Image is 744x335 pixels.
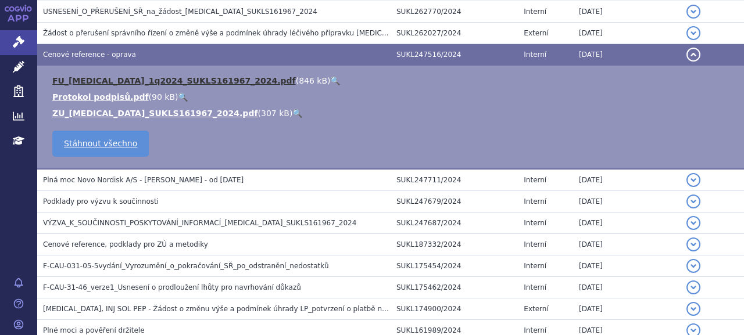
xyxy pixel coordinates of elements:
td: SUKL262027/2024 [391,23,518,44]
span: Interní [524,51,546,59]
td: SUKL174900/2024 [391,298,518,320]
span: Interní [524,197,546,206]
span: Plná moc Novo Nordisk A/S - Robert Sýkora - od 26.7.2024 [43,176,244,184]
button: detail [686,5,700,19]
span: Externí [524,305,548,313]
a: Protokol podpisů.pdf [52,92,149,102]
button: detail [686,216,700,230]
td: SUKL247687/2024 [391,212,518,234]
span: Interní [524,219,546,227]
span: Interní [524,240,546,248]
td: SUKL247516/2024 [391,44,518,66]
td: SUKL247711/2024 [391,169,518,191]
td: [DATE] [573,277,681,298]
td: [DATE] [573,44,681,66]
span: Plné moci a pověření držitele [43,326,145,334]
button: detail [686,173,700,187]
li: ( ) [52,107,732,119]
button: detail [686,302,700,316]
span: Podklady pro výzvu k součinnosti [43,197,159,206]
a: ZU_[MEDICAL_DATA]_SUKLS161967_2024.pdf [52,109,258,118]
button: detail [686,259,700,273]
td: SUKL247679/2024 [391,191,518,212]
a: 🔍 [292,109,302,118]
span: Externí [524,29,548,37]
button: detail [686,280,700,294]
span: Žádost o přerušení správního řízení o změně výše a podmínek úhrady léčivého přípravku OZEMPIC SUK... [43,29,486,37]
td: SUKL187332/2024 [391,234,518,255]
a: FU_[MEDICAL_DATA]_1q2024_SUKLS161967_2024.pdf [52,76,296,85]
button: detail [686,48,700,62]
span: Interní [524,176,546,184]
span: Cenové reference, podklady pro ZÚ a metodiky [43,240,208,248]
td: SUKL175454/2024 [391,255,518,277]
span: 90 kB [152,92,175,102]
td: [DATE] [573,1,681,23]
span: 846 kB [299,76,327,85]
span: F-CAU-31-46_verze1_Usnesení o prodloužení lhůty pro navrhování důkazů [43,283,301,291]
button: detail [686,194,700,208]
a: Stáhnout všechno [52,131,149,157]
span: Interní [524,262,546,270]
span: Interní [524,283,546,291]
td: SUKL175462/2024 [391,277,518,298]
span: F-CAU-031-05-5vydání_Vyrozumění_o_pokračování_SŘ_po_odstranění_nedostatků [43,262,329,270]
span: 307 kB [261,109,289,118]
a: 🔍 [330,76,340,85]
td: [DATE] [573,212,681,234]
button: detail [686,26,700,40]
span: VÝZVA_K_SOUČINNOSTI_POSKYTOVÁNÍ_INFORMACÍ_OZEMPIC_SUKLS161967_2024 [43,219,356,227]
span: Cenové reference - oprava [43,51,136,59]
a: 🔍 [178,92,188,102]
td: [DATE] [573,255,681,277]
span: USNESENÍ_O_PŘERUŠENÍ_SŘ_na_žádost_OZEMPIC_SUKLS161967_2024 [43,8,317,16]
span: Interní [524,8,546,16]
td: [DATE] [573,191,681,212]
td: [DATE] [573,234,681,255]
button: detail [686,237,700,251]
li: ( ) [52,91,732,103]
td: [DATE] [573,23,681,44]
span: Interní [524,326,546,334]
td: [DATE] [573,298,681,320]
span: OZEMPIC, INJ SOL PEP - Žádost o změnu výše a podmínek úhrady LP_potvrzení o platbě náhrad výdajů [43,305,428,313]
td: [DATE] [573,169,681,191]
li: ( ) [52,75,732,87]
td: SUKL262770/2024 [391,1,518,23]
